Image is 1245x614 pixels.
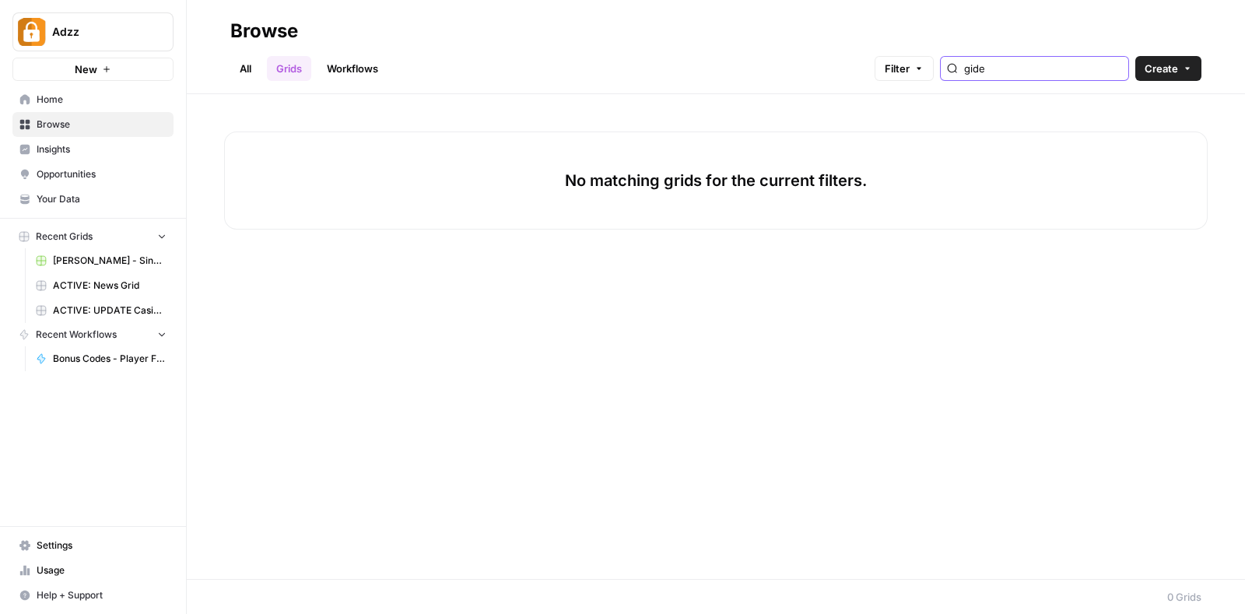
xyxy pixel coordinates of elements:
span: Your Data [37,192,167,206]
span: Home [37,93,167,107]
a: Browse [12,112,174,137]
a: All [230,56,261,81]
button: Help + Support [12,583,174,608]
a: Settings [12,533,174,558]
div: Browse [230,19,298,44]
span: Bonus Codes - Player Focused [53,352,167,366]
div: 0 Grids [1167,589,1201,605]
button: Recent Workflows [12,323,174,346]
a: Bonus Codes - Player Focused [29,346,174,371]
a: [PERSON_NAME] - Single Review Casino Brands (Copy) [29,248,174,273]
span: Browse [37,118,167,132]
p: No matching grids for the current filters. [565,170,867,191]
span: Opportunities [37,167,167,181]
span: New [75,61,97,77]
button: New [12,58,174,81]
a: Grids [267,56,311,81]
a: ACTIVE: UPDATE Casino Reviews [29,298,174,323]
span: Create [1145,61,1178,76]
span: Settings [37,539,167,553]
span: Insights [37,142,167,156]
a: Opportunities [12,162,174,187]
a: Your Data [12,187,174,212]
span: Help + Support [37,588,167,602]
img: Adzz Logo [18,18,46,46]
button: Filter [875,56,934,81]
button: Create [1135,56,1201,81]
span: Filter [885,61,910,76]
button: Recent Grids [12,225,174,248]
span: Adzz [52,24,146,40]
span: ACTIVE: News Grid [53,279,167,293]
span: Usage [37,563,167,577]
span: [PERSON_NAME] - Single Review Casino Brands (Copy) [53,254,167,268]
input: Search [964,61,1122,76]
a: Home [12,87,174,112]
button: Workspace: Adzz [12,12,174,51]
span: Recent Workflows [36,328,117,342]
a: Insights [12,137,174,162]
a: Workflows [317,56,388,81]
a: Usage [12,558,174,583]
span: ACTIVE: UPDATE Casino Reviews [53,303,167,318]
a: ACTIVE: News Grid [29,273,174,298]
span: Recent Grids [36,230,93,244]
